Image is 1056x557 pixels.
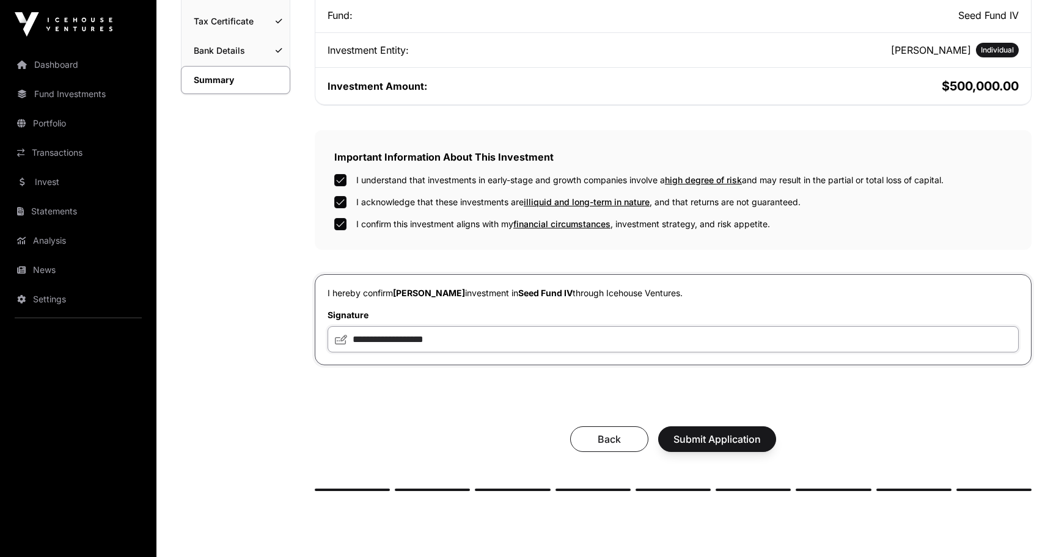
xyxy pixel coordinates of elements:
a: Bank Details [182,37,290,64]
a: Dashboard [10,51,147,78]
h2: [PERSON_NAME] [891,43,971,57]
a: Portfolio [10,110,147,137]
iframe: Chat Widget [995,498,1056,557]
a: Statements [10,198,147,225]
div: Investment Entity: [328,43,671,57]
span: financial circumstances [513,219,610,229]
span: Investment Amount: [328,80,427,92]
h2: $500,000.00 [676,78,1019,95]
a: News [10,257,147,283]
span: Individual [981,45,1014,55]
h2: Important Information About This Investment [334,150,1012,164]
label: I acknowledge that these investments are , and that returns are not guaranteed. [356,196,801,208]
img: Icehouse Ventures Logo [15,12,112,37]
span: [PERSON_NAME] [393,288,465,298]
span: illiquid and long-term in nature [524,197,650,207]
span: Back [585,432,633,446]
a: Settings [10,286,147,313]
label: I confirm this investment aligns with my , investment strategy, and risk appetite. [356,218,770,230]
span: high degree of risk [665,175,742,185]
a: Analysis [10,227,147,254]
label: Signature [328,309,1019,321]
label: I understand that investments in early-stage and growth companies involve a and may result in the... [356,174,944,186]
span: Seed Fund IV [518,288,573,298]
button: Back [570,426,648,452]
a: Invest [10,169,147,195]
div: Fund: [328,8,671,23]
h2: Seed Fund IV [676,8,1019,23]
p: I hereby confirm investment in through Icehouse Ventures. [328,287,1019,299]
span: Submit Application [673,432,761,446]
a: Transactions [10,139,147,166]
a: Fund Investments [10,81,147,107]
a: Tax Certificate [182,8,290,35]
button: Submit Application [658,426,776,452]
a: Summary [181,66,290,94]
